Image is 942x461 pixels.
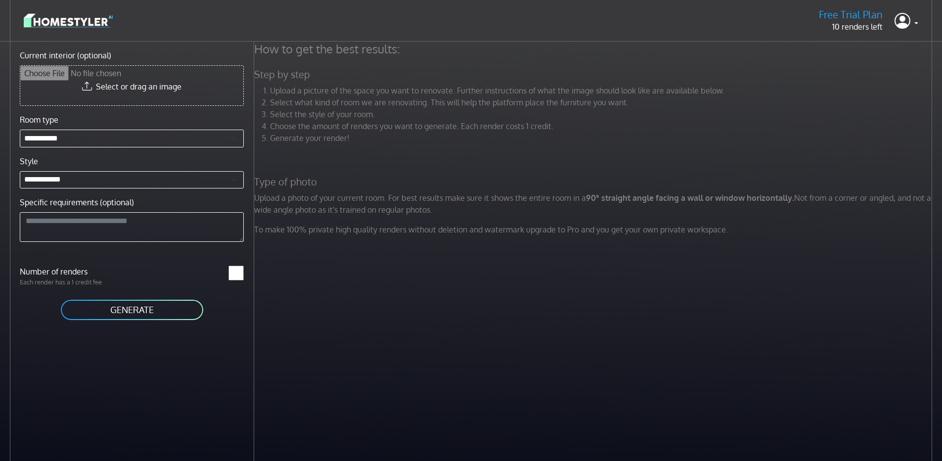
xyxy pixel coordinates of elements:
h5: Type of photo [248,176,941,188]
li: Select the style of your room. [270,108,935,120]
p: To make 100% private high quality renders without deletion and watermark upgrade to Pro and you g... [248,224,941,235]
label: Specific requirements (optional) [20,196,134,208]
button: GENERATE [60,299,204,321]
p: 10 renders left [819,21,883,33]
h5: Step by step [248,68,941,81]
label: Room type [20,114,58,126]
li: Select what kind of room we are renovating. This will help the platform place the furniture you w... [270,96,935,108]
li: Choose the amount of renders you want to generate. Each render costs 1 credit. [270,120,935,132]
strong: 90° straight angle facing a wall or window horizontally. [586,193,794,203]
li: Upload a picture of the space you want to renovate. Further instructions of what the image should... [270,85,935,96]
img: logo-3de290ba35641baa71223ecac5eacb59cb85b4c7fdf211dc9aaecaaee71ea2f8.svg [24,12,113,29]
label: Style [20,155,38,167]
h5: Free Trial Plan [819,8,883,21]
li: Generate your render! [270,132,935,144]
label: Current interior (optional) [20,49,111,61]
label: Number of renders [14,266,132,277]
p: Each render has a 1 credit fee [14,277,132,287]
p: Upload a photo of your current room. For best results make sure it shows the entire room in a Not... [248,192,941,216]
h4: How to get the best results: [248,42,941,56]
